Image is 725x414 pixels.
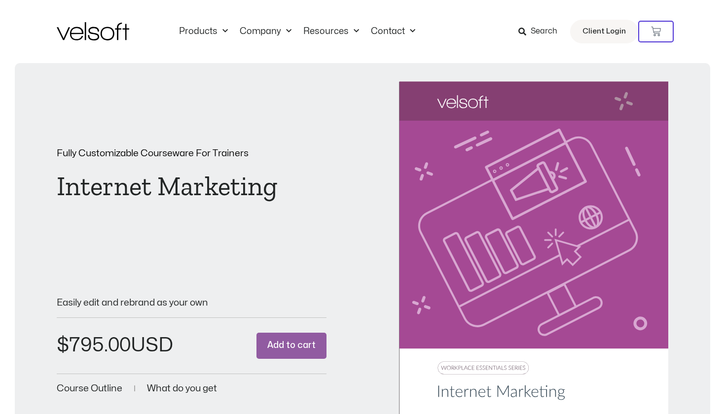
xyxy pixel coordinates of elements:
[234,26,297,37] a: CompanyMenu Toggle
[57,298,326,308] p: Easily edit and rebrand as your own
[173,26,421,37] nav: Menu
[173,26,234,37] a: ProductsMenu Toggle
[297,26,365,37] a: ResourcesMenu Toggle
[147,384,217,393] a: What do you get
[518,23,564,40] a: Search
[57,22,129,40] img: Velsoft Training Materials
[57,384,122,393] a: Course Outline
[365,26,421,37] a: ContactMenu Toggle
[531,25,557,38] span: Search
[582,25,626,38] span: Client Login
[57,336,69,355] span: $
[57,336,131,355] bdi: 795.00
[57,173,326,200] h1: Internet Marketing
[256,333,326,359] button: Add to cart
[57,149,326,158] p: Fully Customizable Courseware For Trainers
[570,20,638,43] a: Client Login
